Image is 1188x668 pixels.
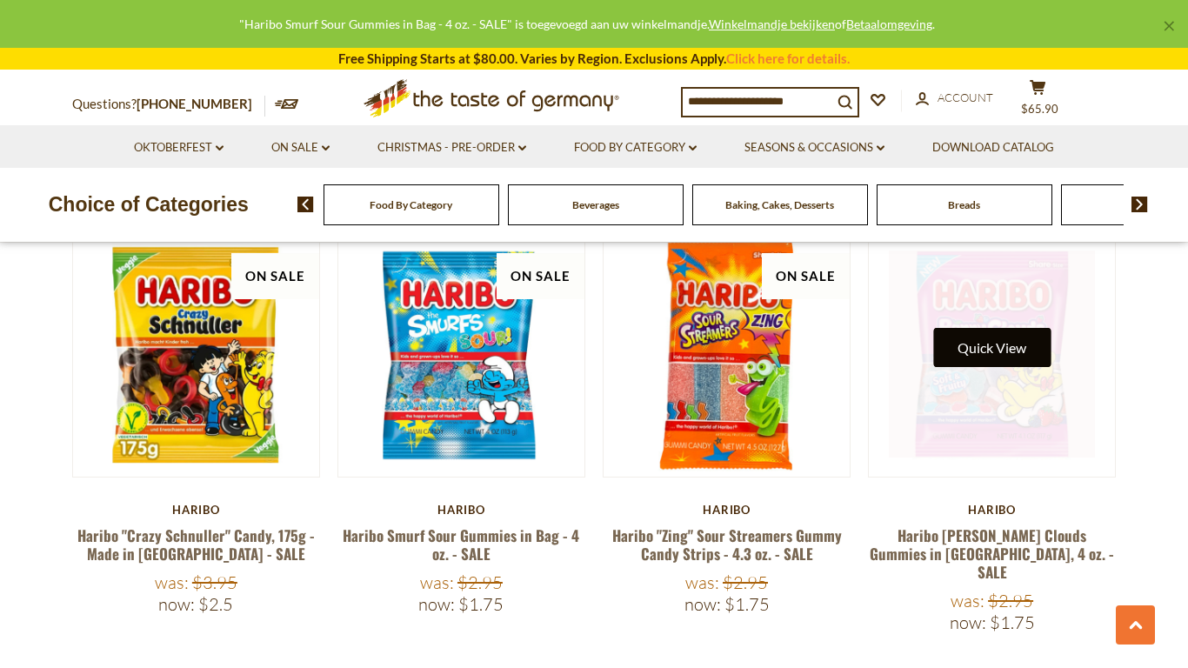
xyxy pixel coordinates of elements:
span: $65.90 [1021,102,1058,116]
img: Haribo [869,231,1115,478]
div: Haribo [868,503,1116,517]
a: Haribo Smurf Sour Gummies in Bag - 4 oz. - SALE [343,524,579,564]
a: Seasons & Occasions [744,138,884,157]
label: Was: [155,571,189,593]
div: "Haribo Smurf Sour Gummies in Bag - 4 oz. - SALE" is toegevoegd aan uw winkelmandje. of . [14,14,1160,34]
span: $1.75 [990,611,1035,633]
a: Oktoberfest [134,138,224,157]
a: [PHONE_NUMBER] [137,96,252,111]
a: Food By Category [370,198,452,211]
a: Betaalomgeving [846,17,932,31]
span: Account [938,90,993,104]
a: Haribo "Zing" Sour Streamers Gummy Candy Strips - 4.3 oz. - SALE [612,524,842,564]
div: Haribo [603,503,851,517]
img: Haribo [604,231,850,478]
button: $65.90 [1011,79,1064,123]
a: Haribo [PERSON_NAME] Clouds Gummies in [GEOGRAPHIC_DATA], 4 oz. - SALE [870,524,1114,584]
a: Food By Category [574,138,697,157]
span: $1.75 [724,593,770,615]
a: Account [916,89,993,108]
label: Was: [685,571,719,593]
div: Haribo [337,503,585,517]
a: Breads [948,198,980,211]
span: $2.95 [457,571,503,593]
label: Now: [158,593,195,615]
a: Christmas - PRE-ORDER [377,138,526,157]
p: Questions? [72,93,265,116]
img: Haribo [338,231,584,478]
a: Haribo "Crazy Schnuller" Candy, 175g - Made in [GEOGRAPHIC_DATA] - SALE [77,524,315,564]
a: On Sale [271,138,330,157]
img: next arrow [1131,197,1148,212]
a: Baking, Cakes, Desserts [725,198,834,211]
a: Beverages [572,198,619,211]
button: Quick View [933,328,1051,367]
img: previous arrow [297,197,314,212]
span: $1.75 [458,593,504,615]
label: Now: [684,593,721,615]
label: Was: [951,590,984,611]
a: Download Catalog [932,138,1054,157]
label: Now: [950,611,986,633]
label: Was: [420,571,454,593]
span: $3.95 [192,571,237,593]
a: Winkelmandje bekijken [709,17,835,31]
a: × [1164,21,1174,31]
span: $2.95 [988,590,1033,611]
span: $2.95 [723,571,768,593]
label: Now: [418,593,455,615]
img: Haribo [73,231,319,478]
div: Haribo [72,503,320,517]
span: $2.5 [198,593,233,615]
a: Click here for details. [726,50,850,66]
